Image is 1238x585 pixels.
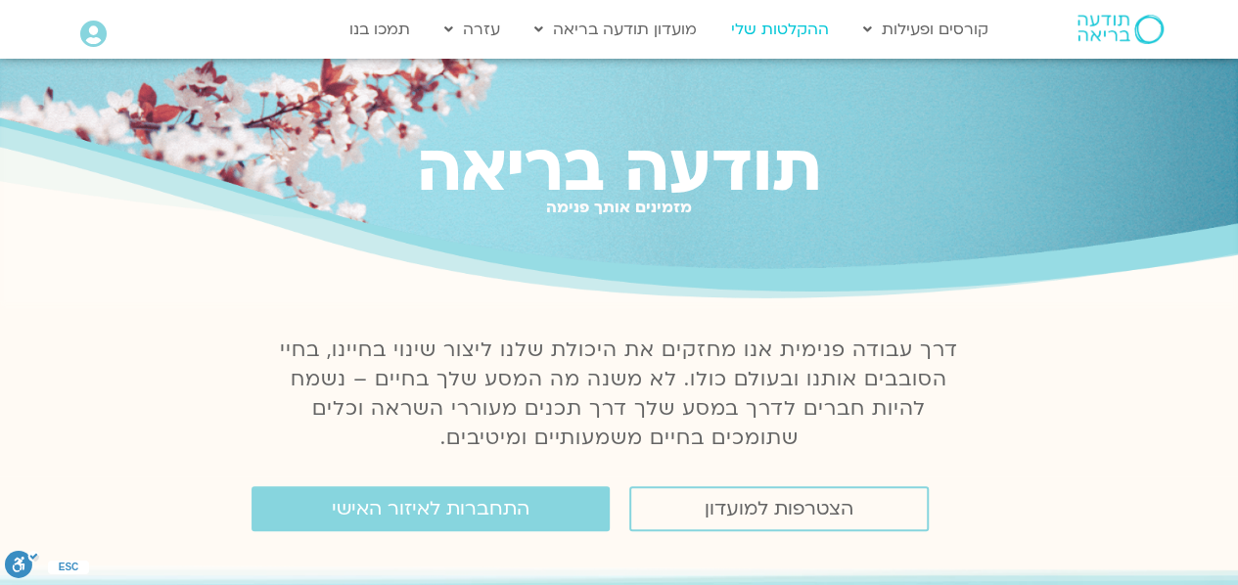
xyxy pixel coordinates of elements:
a: ההקלטות שלי [721,11,839,48]
a: תמכו בנו [340,11,420,48]
a: קורסים ופעילות [853,11,998,48]
a: מועדון תודעה בריאה [525,11,707,48]
span: הצטרפות למועדון [705,498,853,519]
a: התחברות לאיזור האישי [252,486,610,531]
img: תודעה בריאה [1078,15,1164,44]
span: התחברות לאיזור האישי [332,498,529,519]
a: הצטרפות למועדון [629,486,929,531]
a: עזרה [435,11,510,48]
p: דרך עבודה פנימית אנו מחזקים את היכולת שלנו ליצור שינוי בחיינו, בחיי הסובבים אותנו ובעולם כולו. לא... [269,336,970,453]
